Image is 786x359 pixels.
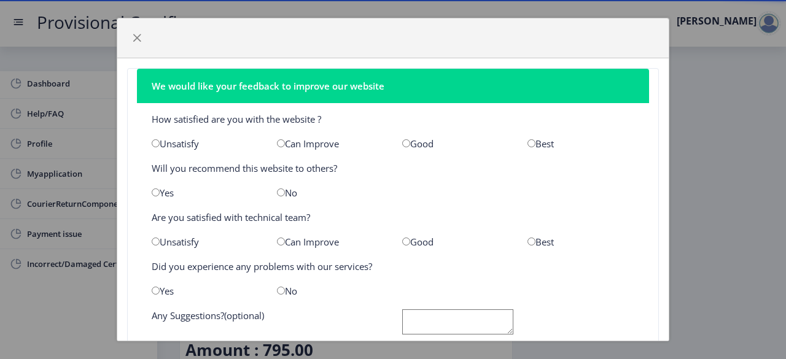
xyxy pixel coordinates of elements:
[393,137,518,150] div: Good
[393,236,518,248] div: Good
[142,309,393,337] div: Any Suggestions?(optional)
[518,236,644,248] div: Best
[268,187,393,199] div: No
[142,137,268,150] div: Unsatisfy
[142,285,268,297] div: Yes
[142,162,644,174] div: Will you recommend this website to others?
[142,211,644,223] div: Are you satisfied with technical team?
[142,113,644,125] div: How satisfied are you with the website ?
[268,236,393,248] div: Can Improve
[142,260,644,272] div: Did you experience any problems with our services?
[518,137,644,150] div: Best
[142,187,268,199] div: Yes
[137,69,649,103] nb-card-header: We would like your feedback to improve our website
[268,285,393,297] div: No
[142,236,268,248] div: Unsatisfy
[268,137,393,150] div: Can Improve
